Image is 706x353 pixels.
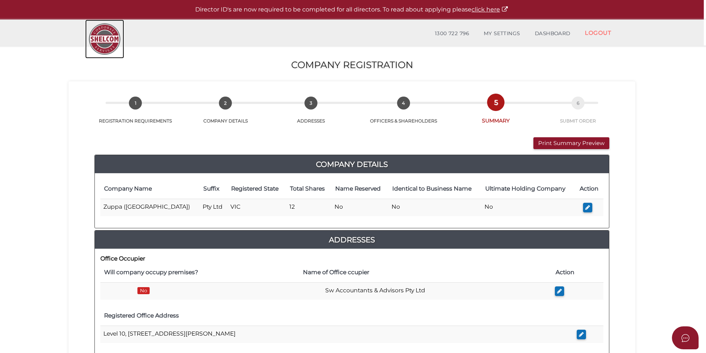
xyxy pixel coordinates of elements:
[389,179,482,199] th: Identical to Business Name
[540,105,617,124] a: 6SUBMIT ORDER
[85,20,124,58] img: Logo
[482,199,575,216] td: No
[304,97,317,110] span: 3
[427,26,476,41] a: 1300 722 796
[452,104,539,124] a: 5SUMMARY
[672,326,699,349] button: Open asap
[267,105,354,124] a: 3ADDRESSES
[476,26,527,41] a: MY SETTINGS
[533,137,609,149] button: Print Summary Preview
[100,199,200,216] td: Zuppa ([GEOGRAPHIC_DATA])
[572,97,585,110] span: 6
[95,234,609,246] a: Addresses
[577,25,619,40] a: LOGOUT
[100,255,145,262] b: Office Occupier
[389,199,482,216] td: No
[472,6,509,13] a: click here
[489,96,502,109] span: 5
[527,26,578,41] a: DASHBOARD
[227,199,286,216] td: VIC
[332,199,388,216] td: No
[200,179,227,199] th: Suffix
[286,199,332,216] td: 12
[200,199,227,216] td: Pty Ltd
[87,105,184,124] a: 1REGISTRATION REQUIREMENTS
[219,97,232,110] span: 2
[100,263,299,282] th: Will company occupy premises?
[286,179,332,199] th: Total Shares
[354,105,452,124] a: 4OFFICERS & SHAREHOLDERS
[575,179,603,199] th: Action
[100,306,574,326] th: Registered Office Address
[299,282,552,300] td: Sw Accountants & Advisors Pty Ltd
[100,326,574,343] td: Level 10, [STREET_ADDRESS][PERSON_NAME]
[137,287,150,294] span: No
[332,179,388,199] th: Name Reserved
[95,158,609,170] a: Company Details
[482,179,575,199] th: Ultimate Holding Company
[299,263,552,282] th: Name of Office ccupier
[552,263,603,282] th: Action
[184,105,267,124] a: 2COMPANY DETAILS
[397,97,410,110] span: 4
[100,179,200,199] th: Company Name
[129,97,142,110] span: 1
[227,179,286,199] th: Registered State
[19,6,685,14] p: Director ID's are now required to be completed for all directors. To read about applying please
